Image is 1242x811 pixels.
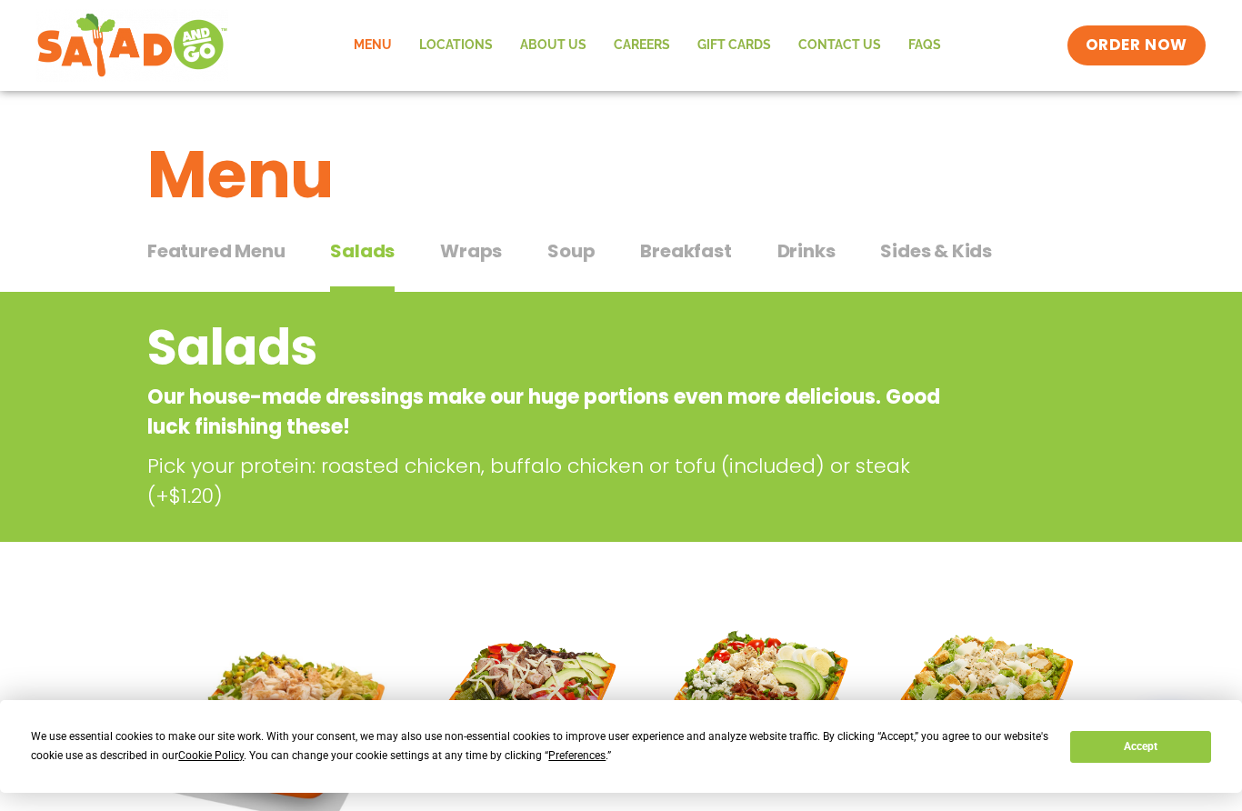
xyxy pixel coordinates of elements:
[684,25,785,66] a: GIFT CARDS
[406,25,506,66] a: Locations
[777,237,836,265] span: Drinks
[548,749,606,762] span: Preferences
[1086,35,1187,56] span: ORDER NOW
[147,451,957,511] p: Pick your protein: roasted chicken, buffalo chicken or tofu (included) or steak (+$1.20)
[895,25,955,66] a: FAQs
[547,237,595,265] span: Soup
[31,727,1048,766] div: We use essential cookies to make our site work. With your consent, we may also use non-essential ...
[880,237,992,265] span: Sides & Kids
[36,9,228,82] img: new-SAG-logo-768×292
[178,749,244,762] span: Cookie Policy
[147,231,1095,293] div: Tabbed content
[431,604,629,802] img: Product photo for Fajita Salad
[883,604,1081,802] img: Product photo for Caesar Salad
[147,125,1095,224] h1: Menu
[147,237,285,265] span: Featured Menu
[330,237,395,265] span: Salads
[640,237,731,265] span: Breakfast
[1067,25,1206,65] a: ORDER NOW
[1070,731,1210,763] button: Accept
[656,604,855,802] img: Product photo for Cobb Salad
[147,311,948,385] h2: Salads
[506,25,600,66] a: About Us
[340,25,406,66] a: Menu
[340,25,955,66] nav: Menu
[600,25,684,66] a: Careers
[785,25,895,66] a: Contact Us
[147,382,948,442] p: Our house-made dressings make our huge portions even more delicious. Good luck finishing these!
[440,237,502,265] span: Wraps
